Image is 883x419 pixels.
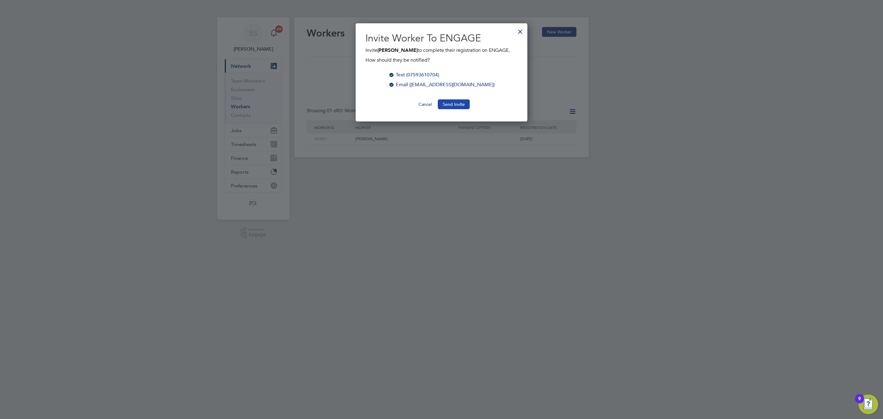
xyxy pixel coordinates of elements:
h2: Invite Worker To ENGAGE [365,32,518,45]
div: Text (07593610704) [396,71,439,79]
div: Email ([EMAIL_ADDRESS][DOMAIN_NAME]) [396,81,495,88]
button: Send Invite [438,99,470,109]
b: [PERSON_NAME] [377,47,418,53]
div: 9 [858,399,861,407]
div: How should they be notified? [365,54,518,64]
button: Open Resource Center, 9 new notifications [858,394,878,414]
div: Invite to complete their registration on ENGAGE. [365,47,518,64]
button: Cancel [414,99,437,109]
